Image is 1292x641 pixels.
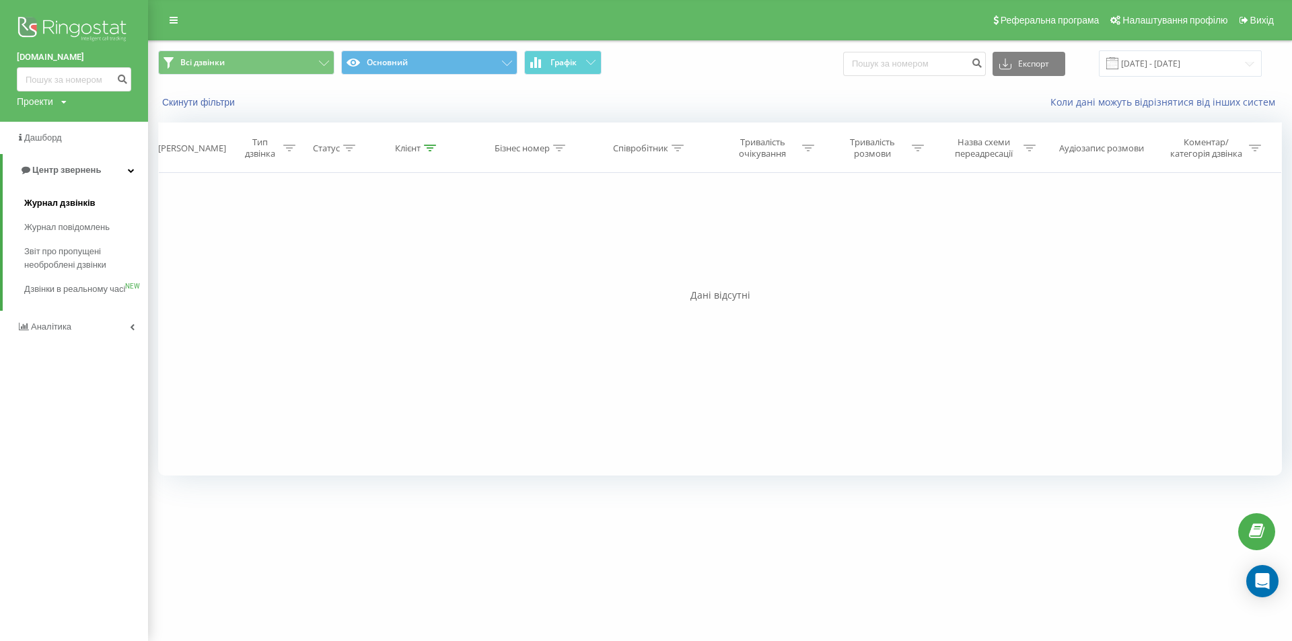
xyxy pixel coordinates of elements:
[158,289,1282,302] div: Дані відсутні
[158,143,226,154] div: [PERSON_NAME]
[1059,143,1144,154] div: Аудіозапис розмови
[341,50,517,75] button: Основний
[24,133,62,143] span: Дашборд
[3,154,148,186] a: Центр звернень
[31,322,71,332] span: Аналiтика
[524,50,602,75] button: Графік
[158,96,242,108] button: Скинути фільтри
[550,58,577,67] span: Графік
[613,143,668,154] div: Співробітник
[993,52,1065,76] button: Експорт
[17,67,131,91] input: Пошук за номером
[24,191,148,215] a: Журнал дзвінків
[1050,96,1282,108] a: Коли дані можуть відрізнятися вiд інших систем
[1122,15,1227,26] span: Налаштування профілю
[180,57,225,68] span: Всі дзвінки
[241,137,280,159] div: Тип дзвінка
[495,143,550,154] div: Бізнес номер
[1250,15,1274,26] span: Вихід
[843,52,986,76] input: Пошук за номером
[32,165,101,175] span: Центр звернень
[17,95,53,108] div: Проекти
[17,13,131,47] img: Ringostat logo
[1246,565,1279,597] div: Open Intercom Messenger
[727,137,799,159] div: Тривалість очікування
[24,239,148,277] a: Звіт про пропущені необроблені дзвінки
[24,221,110,234] span: Журнал повідомлень
[948,137,1020,159] div: Назва схеми переадресації
[24,196,96,210] span: Журнал дзвінків
[24,282,125,296] span: Дзвінки в реальному часі
[1167,137,1246,159] div: Коментар/категорія дзвінка
[313,143,340,154] div: Статус
[24,245,141,272] span: Звіт про пропущені необроблені дзвінки
[395,143,421,154] div: Клієнт
[836,137,908,159] div: Тривалість розмови
[24,215,148,239] a: Журнал повідомлень
[24,277,148,301] a: Дзвінки в реальному часіNEW
[1001,15,1100,26] span: Реферальна програма
[158,50,334,75] button: Всі дзвінки
[17,50,131,64] a: [DOMAIN_NAME]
